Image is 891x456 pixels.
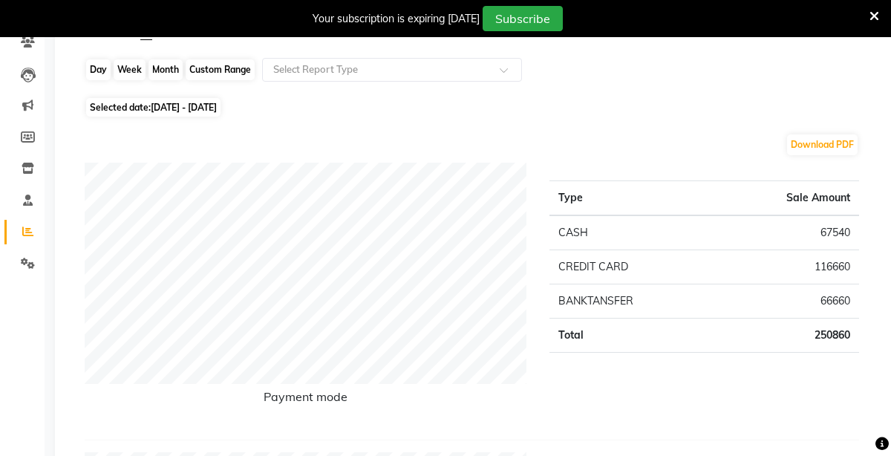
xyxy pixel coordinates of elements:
[714,250,859,284] td: 116660
[714,181,859,216] th: Sale Amount
[549,250,714,284] td: CREDIT CARD
[787,134,858,155] button: Download PDF
[549,284,714,319] td: BANKTANSFER
[151,102,217,113] span: [DATE] - [DATE]
[549,181,714,216] th: Type
[714,319,859,353] td: 250860
[114,59,146,80] div: Week
[86,98,221,117] span: Selected date:
[86,59,111,80] div: Day
[85,390,527,410] h6: Payment mode
[186,59,255,80] div: Custom Range
[549,215,714,250] td: CASH
[148,59,183,80] div: Month
[714,215,859,250] td: 67540
[313,11,480,27] div: Your subscription is expiring [DATE]
[483,6,563,31] button: Subscribe
[714,284,859,319] td: 66660
[549,319,714,353] td: Total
